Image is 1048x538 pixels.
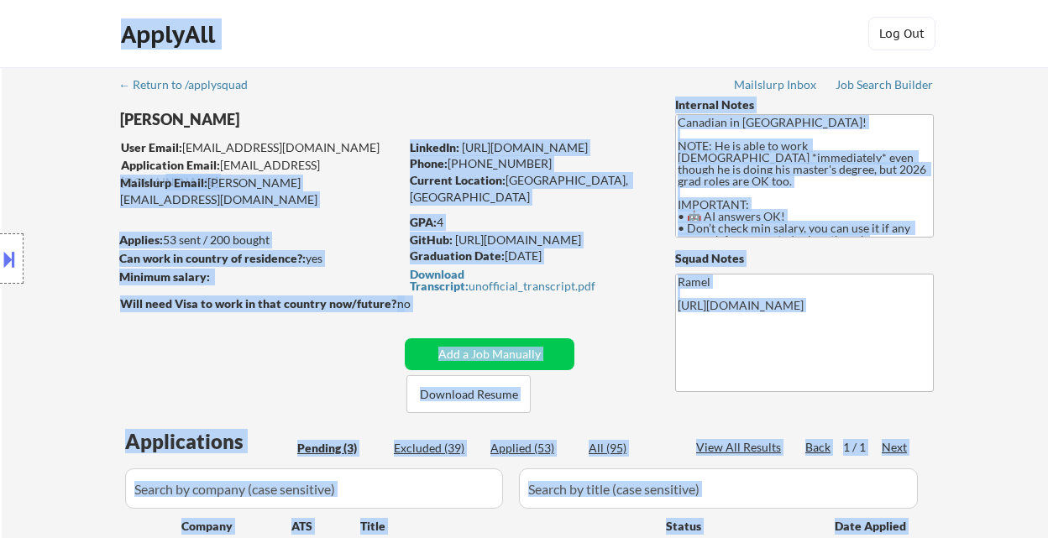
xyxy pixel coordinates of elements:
[410,140,459,154] strong: LinkedIn:
[410,269,643,292] div: unofficial_transcript.pdf
[410,232,453,247] strong: GitHub:
[181,518,291,535] div: Company
[297,440,381,457] div: Pending (3)
[397,295,445,312] div: no
[410,215,437,229] strong: GPA:
[734,79,818,91] div: Mailslurp Inbox
[675,97,934,113] div: Internal Notes
[835,518,909,535] div: Date Applied
[405,338,574,370] button: Add a Job Manually
[291,518,360,535] div: ATS
[490,440,574,457] div: Applied (53)
[836,78,934,95] a: Job Search Builder
[121,20,220,49] div: ApplyAll
[410,156,448,170] strong: Phone:
[410,173,506,187] strong: Current Location:
[675,250,934,267] div: Squad Notes
[462,140,588,154] a: [URL][DOMAIN_NAME]
[410,248,647,264] div: [DATE]
[410,214,650,231] div: 4
[410,172,647,205] div: [GEOGRAPHIC_DATA], [GEOGRAPHIC_DATA]
[868,17,935,50] button: Log Out
[734,78,818,95] a: Mailslurp Inbox
[410,155,647,172] div: [PHONE_NUMBER]
[410,268,643,292] a: Download Transcript:unofficial_transcript.pdf
[406,375,531,413] button: Download Resume
[696,439,786,456] div: View All Results
[118,79,264,91] div: ← Return to /applysquad
[410,267,469,293] strong: Download Transcript:
[882,439,909,456] div: Next
[360,518,650,535] div: Title
[394,440,478,457] div: Excluded (39)
[125,468,503,509] input: Search by company (case sensitive)
[843,439,882,456] div: 1 / 1
[455,232,581,247] a: [URL][DOMAIN_NAME]
[519,468,918,509] input: Search by title (case sensitive)
[118,78,264,95] a: ← Return to /applysquad
[836,79,934,91] div: Job Search Builder
[125,431,291,452] div: Applications
[410,248,505,263] strong: Graduation Date:
[805,439,832,456] div: Back
[589,440,673,457] div: All (95)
